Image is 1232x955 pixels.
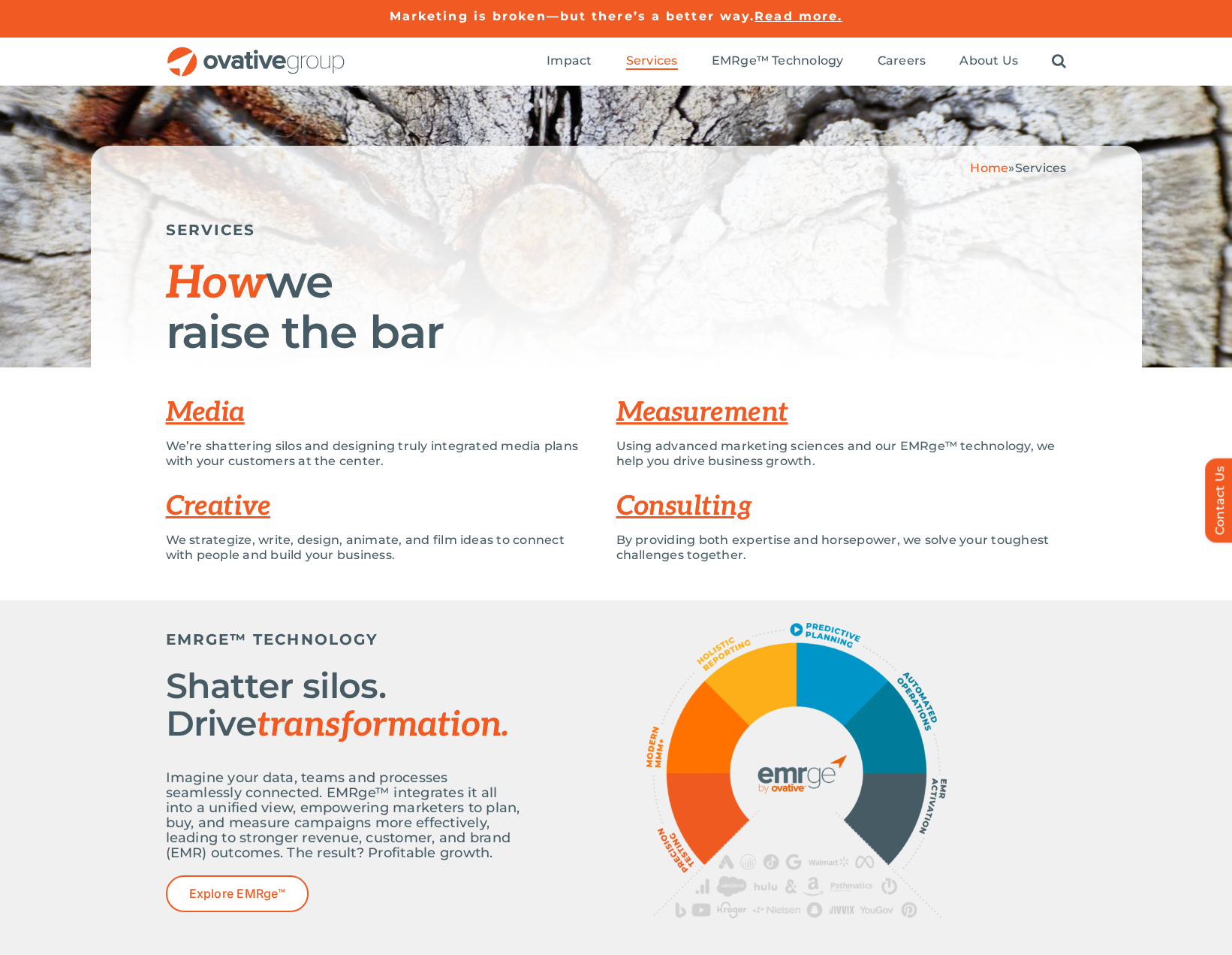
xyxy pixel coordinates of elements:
span: Services [626,53,678,68]
span: transformation. [257,704,509,746]
h1: we raise the bar [166,258,1067,356]
span: » [970,161,1066,175]
span: Careers [878,53,926,68]
span: Explore EMRge™ [189,887,285,901]
a: Services [626,53,678,70]
span: How [166,257,266,311]
span: Services [1015,161,1067,175]
a: Consulting [616,490,752,523]
nav: Menu [547,38,1066,86]
a: Marketing is broken—but there’s a better way. [390,9,755,23]
h5: SERVICES [166,221,1067,239]
h5: EMRGE™ TECHNOLOGY [166,630,526,648]
h2: Shatter silos. Drive [166,667,526,744]
span: EMRge™ Technology [712,53,844,68]
p: Using advanced marketing sciences and our EMRge™ technology, we help you drive business growth. [616,439,1067,469]
a: Creative [166,490,271,523]
p: By providing both expertise and horsepower, we solve your toughest challenges together. [616,533,1067,563]
a: About Us [959,53,1018,70]
a: Search [1052,53,1066,70]
a: Careers [878,53,926,70]
p: We strategize, write, design, animate, and film ideas to connect with people and build your busin... [166,533,594,563]
img: OG_EMRge_Overview_R4_EMRge_Graphic transparent [646,623,947,918]
span: About Us [959,53,1018,68]
a: EMRge™ Technology [712,53,844,70]
p: We’re shattering silos and designing truly integrated media plans with your customers at the center. [166,439,594,469]
span: Impact [547,53,592,68]
a: Explore EMRge™ [166,875,309,912]
a: Home [970,161,1008,175]
p: Imagine your data, teams and processes seamlessly connected. EMRge™ integrates it all into a unif... [166,770,526,860]
a: Impact [547,53,592,70]
a: Measurement [616,396,788,429]
a: OG_Full_horizontal_RGB [166,45,346,59]
a: Read more. [755,9,842,23]
a: Media [166,396,245,429]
